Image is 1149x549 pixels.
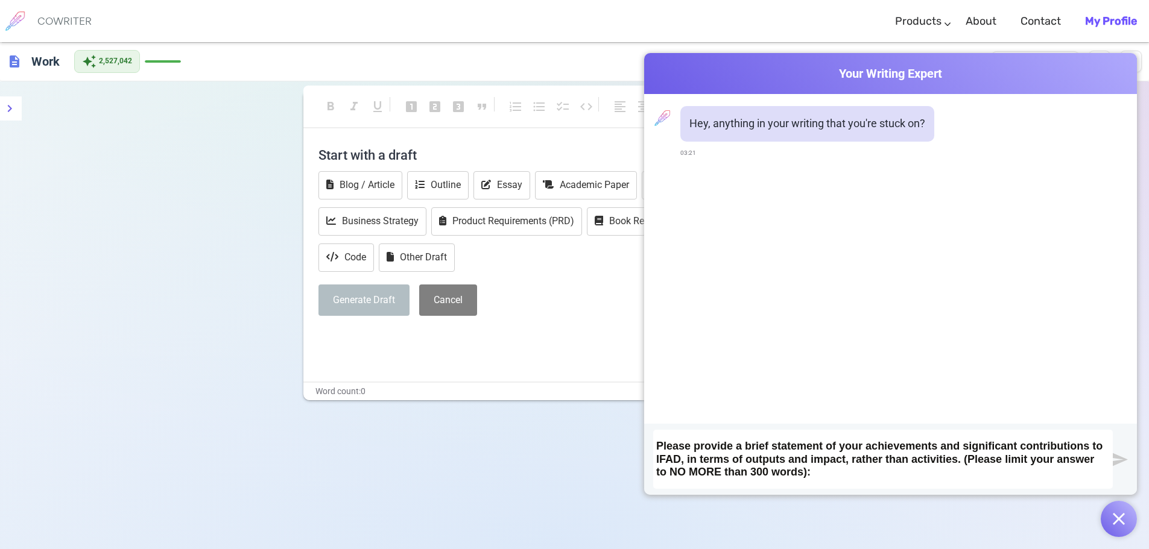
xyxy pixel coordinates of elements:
[1113,452,1128,467] img: Send
[636,99,651,114] span: format_align_center
[644,65,1137,83] span: Your Writing Expert
[656,440,1103,478] span: Please provide a brief statement of your achievements and significant contributions to IFAD, in t...
[7,54,22,69] span: description
[473,171,530,199] button: Essay
[1085,4,1137,39] a: My Profile
[318,171,402,199] button: Blog / Article
[579,99,593,114] span: code
[613,99,627,114] span: format_align_left
[1113,513,1125,525] img: Open chat
[37,16,92,27] h6: COWRITER
[318,284,410,316] button: Generate Draft
[370,99,385,114] span: format_underlined
[1021,4,1061,39] a: Contact
[532,99,546,114] span: format_list_bulleted
[27,49,65,74] h6: Click to edit title
[82,54,97,69] span: auto_awesome
[1120,51,1142,72] button: Manage Documents
[966,4,996,39] a: About
[431,207,582,236] button: Product Requirements (PRD)
[587,207,669,236] button: Book Report
[642,171,762,199] button: Marketing Campaign
[318,243,374,272] button: Code
[451,99,466,114] span: looks_3
[303,383,846,400] div: Word count: 0
[407,171,469,199] button: Outline
[323,99,338,114] span: format_bold
[419,284,477,316] button: Cancel
[680,145,696,162] span: 03:21
[404,99,419,114] span: looks_one
[895,4,942,39] a: Products
[556,99,570,114] span: checklist
[689,115,925,133] p: Hey, anything in your writing that you're stuck on?
[318,140,831,169] h4: Start with a draft
[99,55,132,67] span: 2,527,042
[379,243,455,272] button: Other Draft
[318,207,426,236] button: Business Strategy
[428,99,442,114] span: looks_two
[1085,14,1137,28] b: My Profile
[475,99,489,114] span: format_quote
[347,99,361,114] span: format_italic
[535,171,637,199] button: Academic Paper
[650,106,674,130] img: profile
[508,99,523,114] span: format_list_numbered
[1089,51,1110,72] button: Help & Shortcuts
